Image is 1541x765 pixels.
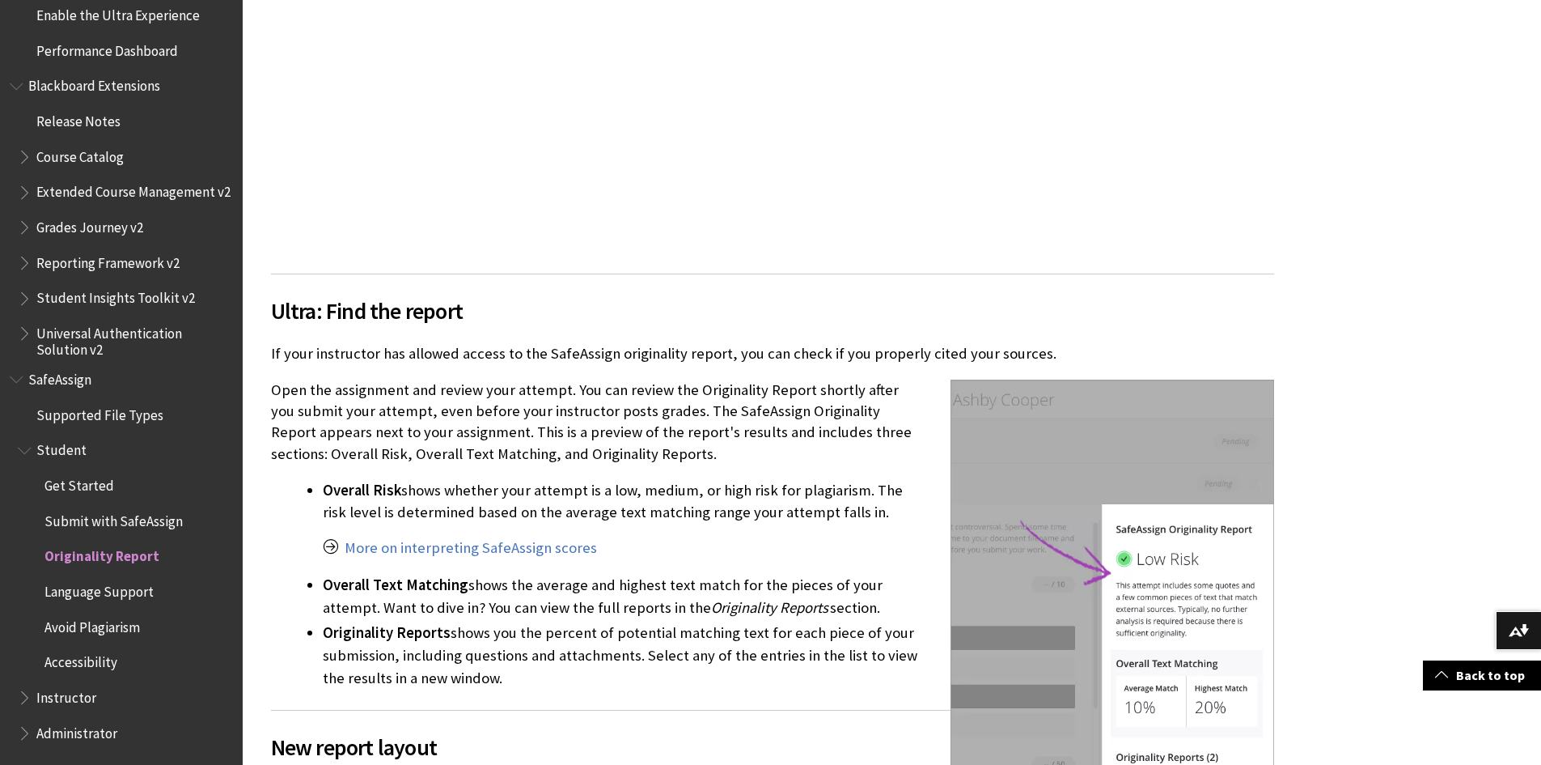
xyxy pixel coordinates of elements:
span: Release Notes [36,108,121,130]
span: Originality Reports [323,623,451,642]
li: shows the average and highest text match for the pieces of your attempt. Want to dive in? You can... [323,574,1274,619]
li: shows you the percent of potential matching text for each piece of your submission, including que... [323,622,1274,690]
span: Overall Risk [323,481,401,499]
p: If your instructor has allowed access to the SafeAssign originality report, you can check if you ... [271,343,1274,364]
p: shows whether your attempt is a low, medium, or high risk for plagiarism. The risk level is deter... [323,480,1274,522]
span: Performance Dashboard [36,37,178,59]
span: Blackboard Extensions [28,73,160,95]
span: Accessibility [44,649,117,671]
span: Reporting Framework v2 [36,249,180,271]
span: Get Started [44,472,114,494]
nav: Book outline for Blackboard SafeAssign [10,366,233,746]
span: Course Catalog [36,143,124,165]
span: Overall Text Matching [323,576,468,594]
span: Universal Authentication Solution v2 [36,320,231,358]
span: Extended Course Management v2 [36,179,231,201]
p: Open the assignment and review your attempt. You can review the Originality Report shortly after ... [271,380,1274,465]
span: Administrator [36,720,117,742]
span: New report layout [271,730,918,764]
span: Ultra: Find the report [271,294,1274,328]
span: Grades Journey v2 [36,214,143,236]
span: Avoid Plagiarism [44,614,140,635]
span: SafeAssign [28,366,91,388]
span: Instructor [36,684,96,706]
span: Language Support [44,578,154,600]
nav: Book outline for Blackboard Extensions [10,73,233,359]
a: More on interpreting SafeAssign scores [345,538,597,558]
span: Enable the Ultra Experience [36,2,200,23]
span: Student Insights Toolkit v2 [36,285,195,307]
a: Back to top [1423,661,1541,691]
span: Student [36,437,87,459]
span: Originality Report [44,543,159,565]
span: Originality Reports [711,598,828,617]
span: Supported File Types [36,402,163,423]
span: Submit with SafeAssign [44,508,183,529]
